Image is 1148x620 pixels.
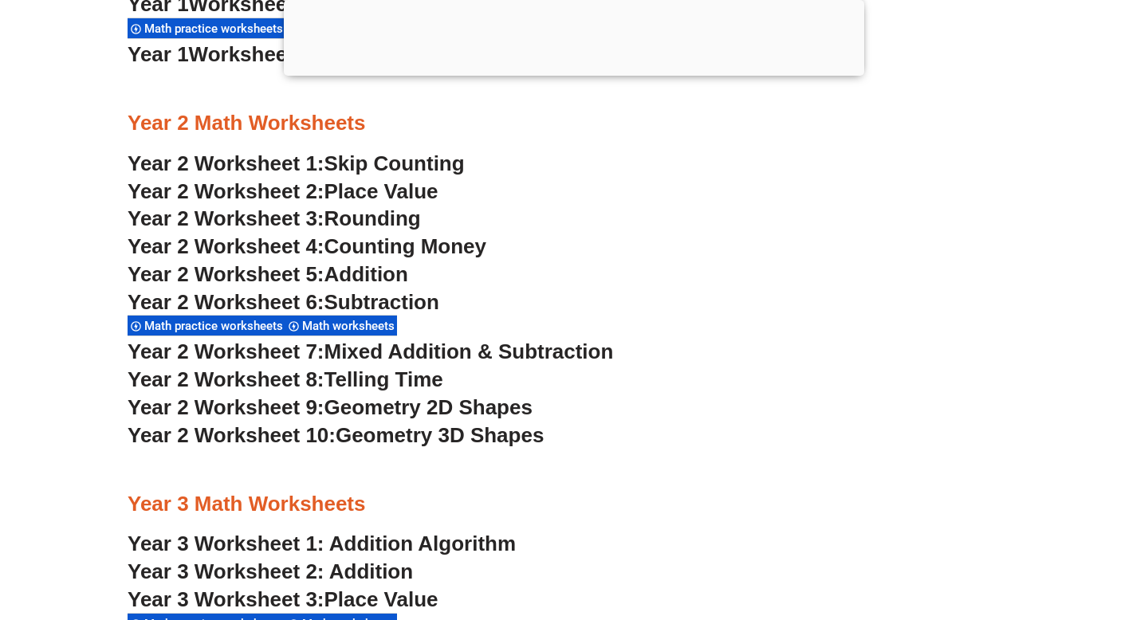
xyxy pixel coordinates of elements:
[336,423,544,447] span: Geometry 3D Shapes
[128,339,324,363] span: Year 2 Worksheet 7:
[128,262,408,286] a: Year 2 Worksheet 5:Addition
[128,587,324,611] span: Year 3 Worksheet 3:
[302,319,399,333] span: Math worksheets
[324,179,438,203] span: Place Value
[128,234,324,258] span: Year 2 Worksheet 4:
[128,395,324,419] span: Year 2 Worksheet 9:
[324,339,614,363] span: Mixed Addition & Subtraction
[144,22,288,36] span: Math practice worksheets
[128,110,1020,137] h3: Year 2 Math Worksheets
[128,262,324,286] span: Year 2 Worksheet 5:
[128,315,285,336] div: Math practice worksheets
[128,423,336,447] span: Year 2 Worksheet 10:
[128,423,544,447] a: Year 2 Worksheet 10:Geometry 3D Shapes
[128,367,443,391] a: Year 2 Worksheet 8:Telling Time
[324,262,408,286] span: Addition
[128,42,463,66] a: Year 1Worksheet 10:Measurement
[128,367,324,391] span: Year 2 Worksheet 8:
[128,179,324,203] span: Year 2 Worksheet 2:
[324,290,439,314] span: Subtraction
[128,18,285,39] div: Math practice worksheets
[128,206,421,230] a: Year 2 Worksheet 3:Rounding
[128,151,324,175] span: Year 2 Worksheet 1:
[324,587,438,611] span: Place Value
[128,339,613,363] a: Year 2 Worksheet 7:Mixed Addition & Subtraction
[128,587,438,611] a: Year 3 Worksheet 3:Place Value
[128,234,486,258] a: Year 2 Worksheet 4:Counting Money
[144,319,288,333] span: Math practice worksheets
[324,206,421,230] span: Rounding
[189,42,330,66] span: Worksheet 10:
[324,234,487,258] span: Counting Money
[875,440,1148,620] iframe: Chat Widget
[128,151,465,175] a: Year 2 Worksheet 1:Skip Counting
[128,206,324,230] span: Year 2 Worksheet 3:
[128,290,439,314] a: Year 2 Worksheet 6:Subtraction
[324,395,533,419] span: Geometry 2D Shapes
[128,179,438,203] a: Year 2 Worksheet 2:Place Value
[128,290,324,314] span: Year 2 Worksheet 6:
[324,367,443,391] span: Telling Time
[128,559,413,583] a: Year 3 Worksheet 2: Addition
[128,395,533,419] a: Year 2 Worksheet 9:Geometry 2D Shapes
[324,151,465,175] span: Skip Counting
[285,315,397,336] div: Math worksheets
[128,532,516,555] a: Year 3 Worksheet 1: Addition Algorithm
[128,491,1020,518] h3: Year 3 Math Worksheets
